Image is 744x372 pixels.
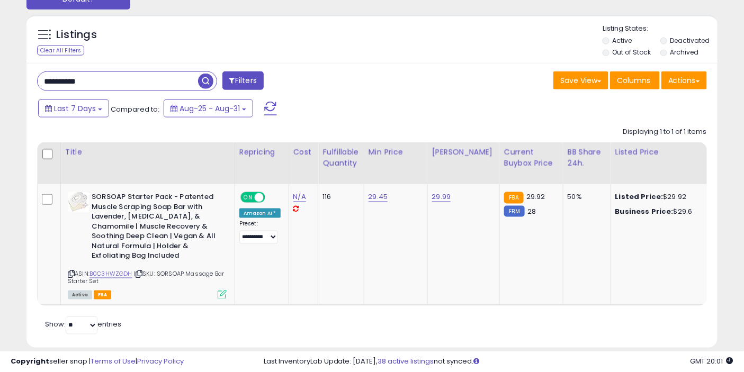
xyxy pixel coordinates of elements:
[691,356,733,366] span: 2025-09-8 20:01 GMT
[526,192,545,202] span: 29.92
[369,147,423,158] div: Min Price
[137,356,184,366] a: Privacy Policy
[239,220,281,243] div: Preset:
[568,147,606,169] div: BB Share 24h.
[322,147,359,169] div: Fulfillable Quantity
[615,147,707,158] div: Listed Price
[623,127,707,137] div: Displaying 1 to 1 of 1 items
[68,192,89,212] img: 31vzNfXQ6UL._SL40_.jpg
[615,206,674,216] b: Business Price:
[68,192,227,298] div: ASIN:
[91,356,136,366] a: Terms of Use
[11,356,49,366] strong: Copyright
[37,46,84,56] div: Clear All Filters
[615,207,703,216] div: $29.6
[45,320,121,330] span: Show: entries
[504,147,559,169] div: Current Buybox Price
[670,48,699,57] label: Archived
[378,356,434,366] a: 38 active listings
[661,71,707,89] button: Actions
[239,147,284,158] div: Repricing
[432,192,451,202] a: 29.99
[264,357,733,367] div: Last InventoryLab Update: [DATE], not synced.
[264,193,281,202] span: OFF
[369,192,388,202] a: 29.45
[222,71,264,90] button: Filters
[293,147,314,158] div: Cost
[504,192,524,204] small: FBA
[432,147,495,158] div: [PERSON_NAME]
[670,36,710,45] label: Deactivated
[615,192,664,202] b: Listed Price:
[293,192,306,202] a: N/A
[504,206,525,217] small: FBM
[68,269,224,285] span: | SKU: SORSOAP Massage Bar Starter Set
[615,192,703,202] div: $29.92
[241,193,255,202] span: ON
[613,36,632,45] label: Active
[65,147,230,158] div: Title
[239,208,281,218] div: Amazon AI *
[568,192,603,202] div: 50%
[180,103,240,114] span: Aug-25 - Aug-31
[527,206,536,216] span: 28
[11,357,184,367] div: seller snap | |
[92,192,220,264] b: SORSOAP Starter Pack - Patented Muscle Scraping Soap Bar with Lavender, [MEDICAL_DATA], & Chamomi...
[94,291,112,300] span: FBA
[164,99,253,117] button: Aug-25 - Aug-31
[617,75,650,86] span: Columns
[89,269,132,278] a: B0C3HWZGDH
[68,291,92,300] span: All listings currently available for purchase on Amazon
[111,104,159,114] span: Compared to:
[38,99,109,117] button: Last 7 Days
[553,71,608,89] button: Save View
[603,24,718,34] p: Listing States:
[322,192,355,202] div: 116
[610,71,660,89] button: Columns
[56,28,97,42] h5: Listings
[54,103,96,114] span: Last 7 Days
[613,48,651,57] label: Out of Stock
